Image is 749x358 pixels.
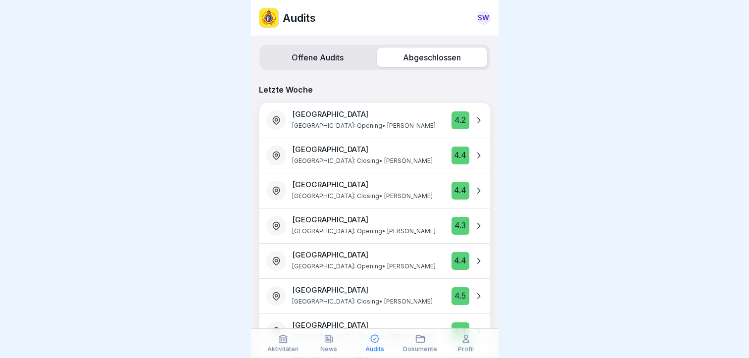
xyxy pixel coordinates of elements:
a: SW [477,11,491,25]
p: Audits [365,346,384,353]
p: [GEOGRAPHIC_DATA] [292,145,368,154]
a: [GEOGRAPHIC_DATA][GEOGRAPHIC_DATA]: Closing• [PERSON_NAME]4.4 [259,138,490,173]
p: [GEOGRAPHIC_DATA] [292,180,368,189]
p: [GEOGRAPHIC_DATA] [292,286,368,295]
p: Audits [283,11,316,24]
p: [GEOGRAPHIC_DATA]: Opening • [PERSON_NAME] [292,261,436,271]
p: Profil [458,346,474,353]
div: 4.4 [451,322,469,340]
p: [GEOGRAPHIC_DATA]: Closing • [PERSON_NAME] [292,156,433,166]
p: [GEOGRAPHIC_DATA] [292,215,368,224]
p: [GEOGRAPHIC_DATA] [292,251,368,259]
a: [GEOGRAPHIC_DATA][GEOGRAPHIC_DATA]: Opening• [PERSON_NAME]4.4 [259,244,490,278]
p: News [320,346,337,353]
p: [GEOGRAPHIC_DATA]: Closing • [PERSON_NAME] [292,297,433,307]
div: 4.4 [451,147,469,164]
p: [GEOGRAPHIC_DATA]: Opening • [PERSON_NAME] [292,226,436,236]
p: [GEOGRAPHIC_DATA]: Opening • [PERSON_NAME] [292,121,436,131]
img: loco.jpg [259,8,278,27]
div: 4.4 [451,182,469,200]
p: [GEOGRAPHIC_DATA]: Closing • [PERSON_NAME] [292,191,433,201]
p: Dokumente [403,346,437,353]
div: 4.5 [451,287,469,305]
label: Abgeschlossen [377,48,487,67]
a: [GEOGRAPHIC_DATA][GEOGRAPHIC_DATA]: Opening• [PERSON_NAME]4.4 [259,314,490,349]
p: Letzte Woche [259,84,491,96]
p: [GEOGRAPHIC_DATA] [292,110,368,119]
p: Aktivitäten [267,346,299,353]
div: 4.4 [451,252,469,270]
label: Offene Audits [262,48,373,67]
div: 4.3 [451,217,469,235]
a: [GEOGRAPHIC_DATA][GEOGRAPHIC_DATA]: Closing• [PERSON_NAME]4.5 [259,279,490,313]
a: [GEOGRAPHIC_DATA][GEOGRAPHIC_DATA]: Closing• [PERSON_NAME]4.4 [259,173,490,208]
p: [GEOGRAPHIC_DATA] [292,321,368,330]
a: [GEOGRAPHIC_DATA][GEOGRAPHIC_DATA]: Opening• [PERSON_NAME]4.2 [259,103,490,138]
a: [GEOGRAPHIC_DATA][GEOGRAPHIC_DATA]: Opening• [PERSON_NAME]4.3 [259,208,490,243]
div: 4.2 [451,111,469,129]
